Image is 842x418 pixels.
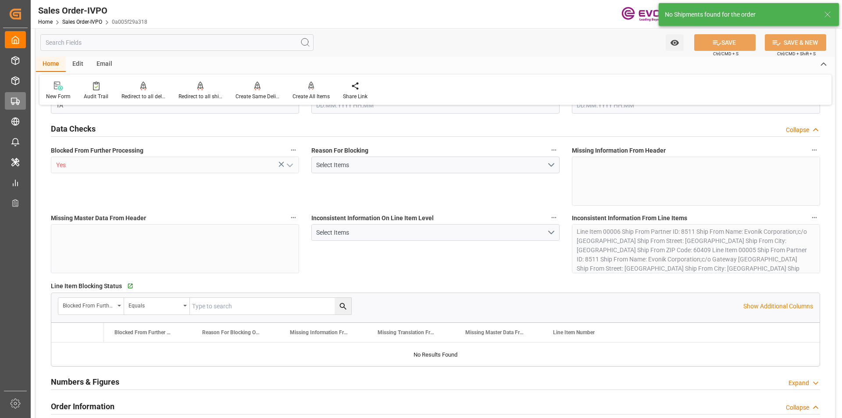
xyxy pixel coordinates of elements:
button: Reason For Blocking [548,144,560,156]
button: open menu [282,158,296,172]
span: Missing Master Data From SAP [465,329,524,336]
div: Collapse [786,125,809,135]
div: Equals [128,300,180,310]
div: Redirect to all deliveries [121,93,165,100]
span: Line Item Blocking Status [51,282,122,291]
span: Ctrl/CMD + S [713,50,739,57]
div: Create Same Delivery Date [235,93,279,100]
div: Share Link [343,93,367,100]
div: Audit Trail [84,93,108,100]
div: Redirect to all shipments [178,93,222,100]
span: Reason For Blocking [311,146,368,155]
button: Missing Information From Header [809,144,820,156]
button: SAVE [694,34,756,51]
button: SAVE & NEW [765,34,826,51]
button: open menu [666,34,684,51]
button: open menu [311,224,560,241]
a: Home [38,19,53,25]
button: Blocked From Further Processing [288,144,299,156]
span: Blocked From Further Processing [114,329,173,336]
div: Expand [788,379,809,388]
button: search button [335,298,351,314]
div: Select Items [316,161,546,170]
span: Blocked From Further Processing [51,146,143,155]
p: Show Additional Columns [743,302,813,311]
input: DD.MM.YYYY HH:MM [572,97,820,114]
h2: Order Information [51,400,114,412]
div: Email [90,57,119,72]
div: Home [36,57,66,72]
input: DD.MM.YYYY HH:MM [311,97,560,114]
div: No Shipments found for the order [665,10,816,19]
span: Missing Translation From Master Data [378,329,436,336]
span: Ctrl/CMD + Shift + S [777,50,816,57]
button: open menu [124,298,190,314]
div: Select Items [316,228,546,237]
span: Inconsistent Information On Line Item Level [311,214,434,223]
span: Missing Information From Line Item [290,329,349,336]
span: Missing Master Data From Header [51,214,146,223]
button: Inconsistent Information On Line Item Level [548,212,560,223]
div: Sales Order-IVPO [38,4,147,17]
h2: Numbers & Figures [51,376,119,388]
input: Type to search [190,298,351,314]
span: Inconsistent Information From Line Items [572,214,687,223]
div: Edit [66,57,90,72]
div: Collapse [786,403,809,412]
button: open menu [58,298,124,314]
button: open menu [311,157,560,173]
input: Search Fields [40,34,314,51]
a: Sales Order-IVPO [62,19,102,25]
div: Blocked From Further Processing [63,300,114,310]
h2: Data Checks [51,123,96,135]
div: Create All Items [293,93,330,100]
span: Line Item Number [553,329,595,336]
button: Inconsistent Information From Line Items [809,212,820,223]
div: New Form [46,93,71,100]
span: Missing Information From Header [572,146,666,155]
img: Evonik-brand-mark-Deep-Purple-RGB.jpeg_1700498283.jpeg [621,7,678,22]
span: Reason For Blocking On This Line Item [202,329,261,336]
button: Missing Master Data From Header [288,212,299,223]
